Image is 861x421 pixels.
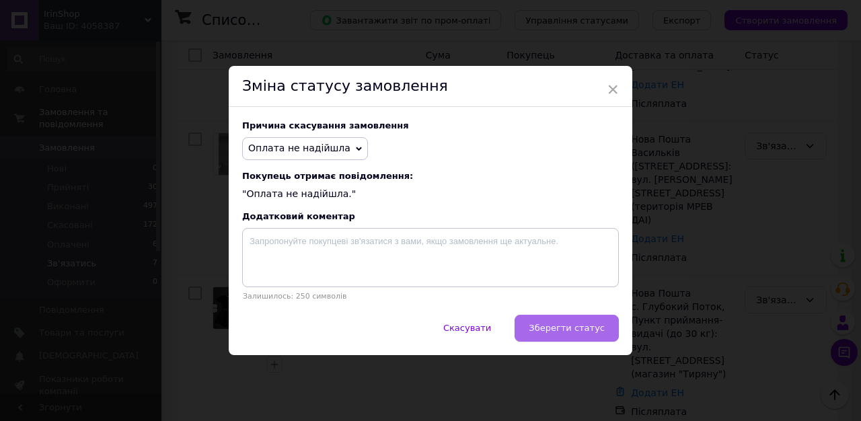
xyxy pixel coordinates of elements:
div: Причина скасування замовлення [242,120,619,130]
span: Скасувати [443,323,491,333]
p: Залишилось: 250 символів [242,292,619,301]
div: Зміна статусу замовлення [229,66,632,107]
button: Скасувати [429,315,505,342]
div: "Оплата не надійшла." [242,171,619,201]
span: Зберегти статус [529,323,605,333]
button: Зберегти статус [515,315,619,342]
span: Оплата не надійшла [248,143,350,153]
span: Покупець отримає повідомлення: [242,171,619,181]
span: × [607,78,619,101]
div: Додатковий коментар [242,211,619,221]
